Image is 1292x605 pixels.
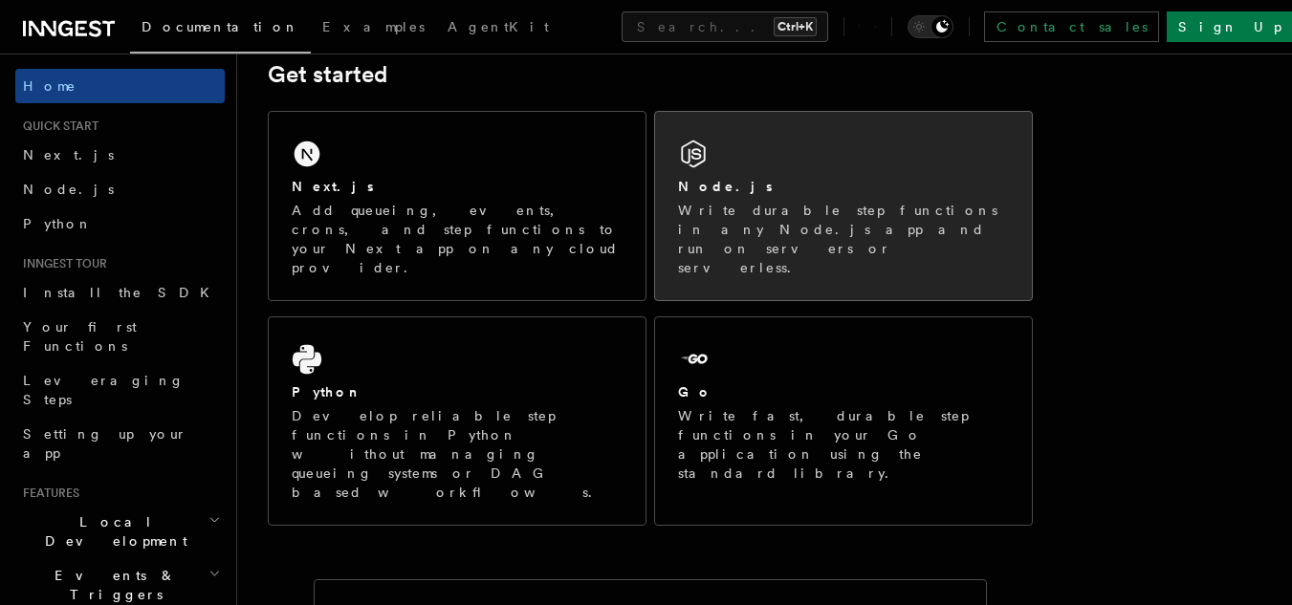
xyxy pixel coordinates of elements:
a: Python [15,206,225,241]
h2: Go [678,382,712,401]
span: Features [15,486,79,501]
a: Install the SDK [15,275,225,310]
a: Next.js [15,138,225,172]
span: Python [23,216,93,231]
kbd: Ctrl+K [774,17,817,36]
a: Next.jsAdd queueing, events, crons, and step functions to your Next app on any cloud provider. [268,111,646,301]
a: Get started [268,61,387,88]
a: Documentation [130,6,311,54]
span: Examples [322,19,425,34]
p: Add queueing, events, crons, and step functions to your Next app on any cloud provider. [292,201,623,277]
a: GoWrite fast, durable step functions in your Go application using the standard library. [654,316,1033,526]
h2: Next.js [292,177,374,196]
span: AgentKit [448,19,549,34]
span: Quick start [15,119,99,134]
span: Node.js [23,182,114,197]
span: Inngest tour [15,256,107,271]
p: Write durable step functions in any Node.js app and run on servers or serverless. [678,201,1009,277]
span: Next.js [23,147,114,162]
button: Search...Ctrl+K [622,11,828,42]
span: Home [23,76,77,96]
span: Local Development [15,512,208,551]
p: Write fast, durable step functions in your Go application using the standard library. [678,406,1009,483]
h2: Node.js [678,177,773,196]
span: Leveraging Steps [23,373,185,407]
a: Node.js [15,172,225,206]
a: Node.jsWrite durable step functions in any Node.js app and run on servers or serverless. [654,111,1033,301]
button: Local Development [15,505,225,558]
span: Your first Functions [23,319,137,354]
span: Setting up your app [23,426,187,461]
a: Your first Functions [15,310,225,363]
a: Leveraging Steps [15,363,225,417]
span: Install the SDK [23,285,221,300]
p: Develop reliable step functions in Python without managing queueing systems or DAG based workflows. [292,406,623,502]
a: Setting up your app [15,417,225,470]
a: PythonDevelop reliable step functions in Python without managing queueing systems or DAG based wo... [268,316,646,526]
button: Toggle dark mode [908,15,953,38]
h2: Python [292,382,362,401]
span: Events & Triggers [15,566,208,604]
a: Home [15,69,225,103]
a: AgentKit [436,6,560,52]
a: Examples [311,6,436,52]
a: Contact sales [984,11,1159,42]
span: Documentation [142,19,299,34]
